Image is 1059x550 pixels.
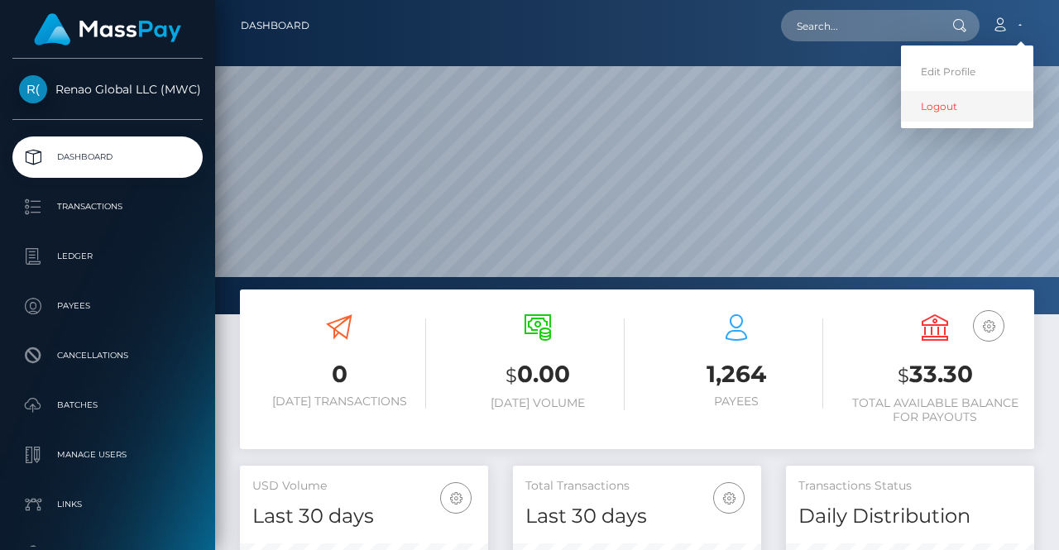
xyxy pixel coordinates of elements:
[649,358,823,390] h3: 1,264
[252,395,426,409] h6: [DATE] Transactions
[12,385,203,426] a: Batches
[12,484,203,525] a: Links
[12,82,203,97] span: Renao Global LLC (MWC)
[241,8,309,43] a: Dashboard
[19,75,47,103] img: Renao Global LLC (MWC)
[525,502,749,531] h4: Last 30 days
[781,10,937,41] input: Search...
[798,478,1022,495] h5: Transactions Status
[252,358,426,390] h3: 0
[19,194,196,219] p: Transactions
[19,294,196,318] p: Payees
[12,136,203,178] a: Dashboard
[12,236,203,277] a: Ledger
[798,502,1022,531] h4: Daily Distribution
[901,56,1033,87] a: Edit Profile
[901,91,1033,122] a: Logout
[19,244,196,269] p: Ledger
[451,396,625,410] h6: [DATE] Volume
[898,364,909,387] small: $
[848,358,1022,392] h3: 33.30
[19,492,196,517] p: Links
[34,13,181,45] img: MassPay Logo
[525,478,749,495] h5: Total Transactions
[848,396,1022,424] h6: Total Available Balance for Payouts
[19,393,196,418] p: Batches
[12,335,203,376] a: Cancellations
[19,442,196,467] p: Manage Users
[252,502,476,531] h4: Last 30 days
[451,358,625,392] h3: 0.00
[12,285,203,327] a: Payees
[12,186,203,227] a: Transactions
[19,145,196,170] p: Dashboard
[19,343,196,368] p: Cancellations
[12,434,203,476] a: Manage Users
[649,395,823,409] h6: Payees
[506,364,517,387] small: $
[252,478,476,495] h5: USD Volume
